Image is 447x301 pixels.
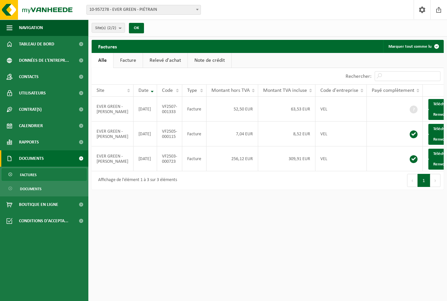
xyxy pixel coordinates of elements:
td: 8,52 EUR [258,122,315,146]
span: Conditions d'accepta... [19,213,68,229]
span: 10-957278 - EVER GREEN - PIÉTRAIN [86,5,201,15]
span: Payé complètement [372,88,414,93]
td: VF2507-001333 [157,97,182,122]
td: 52,50 EUR [206,97,258,122]
span: Utilisateurs [19,85,46,101]
td: [DATE] [134,122,157,146]
td: VEL [315,122,367,146]
h2: Factures [92,40,123,53]
span: Tableau de bord [19,36,54,52]
span: 10-957278 - EVER GREEN - PIÉTRAIN [87,5,201,14]
span: Code d'entreprise [320,88,358,93]
button: Previous [407,174,418,187]
td: 256,12 EUR [206,146,258,171]
td: 63,53 EUR [258,97,315,122]
td: 7,04 EUR [206,122,258,146]
span: Calendrier [19,118,43,134]
td: VEL [315,146,367,171]
a: Relevé d'achat [143,53,188,68]
button: 1 [418,174,430,187]
td: EVER GREEN - [PERSON_NAME] [92,146,134,171]
td: [DATE] [134,97,157,122]
span: Site [97,88,104,93]
td: VF2503-000723 [157,146,182,171]
span: Contrat(s) [19,101,42,118]
span: Code [162,88,173,93]
button: Site(s)(2/2) [92,23,125,33]
span: Type [187,88,197,93]
td: 309,91 EUR [258,146,315,171]
label: Rechercher: [346,74,371,79]
a: Alle [92,53,113,68]
span: Navigation [19,20,43,36]
td: Facture [182,97,206,122]
count: (2/2) [107,26,116,30]
td: [DATE] [134,146,157,171]
span: Factures [20,169,37,181]
div: Affichage de l'élément 1 à 3 sur 3 éléments [95,175,177,186]
span: Documents [19,150,44,167]
span: Contacts [19,69,39,85]
button: Next [430,174,440,187]
span: Documents [20,183,42,195]
span: Date [138,88,149,93]
span: Montant hors TVA [211,88,250,93]
td: EVER GREEN - [PERSON_NAME] [92,122,134,146]
td: VF2505-000115 [157,122,182,146]
span: Boutique en ligne [19,196,58,213]
a: Documents [2,182,87,195]
td: Facture [182,146,206,171]
td: VEL [315,97,367,122]
button: Marquer tout comme lu [383,40,443,53]
span: Site(s) [95,23,116,33]
span: Montant TVA incluse [263,88,307,93]
td: EVER GREEN - [PERSON_NAME] [92,97,134,122]
td: Facture [182,122,206,146]
a: Note de crédit [188,53,231,68]
span: Rapports [19,134,39,150]
button: OK [129,23,144,33]
a: Facture [114,53,143,68]
span: Données de l'entrepr... [19,52,69,69]
a: Factures [2,168,87,181]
